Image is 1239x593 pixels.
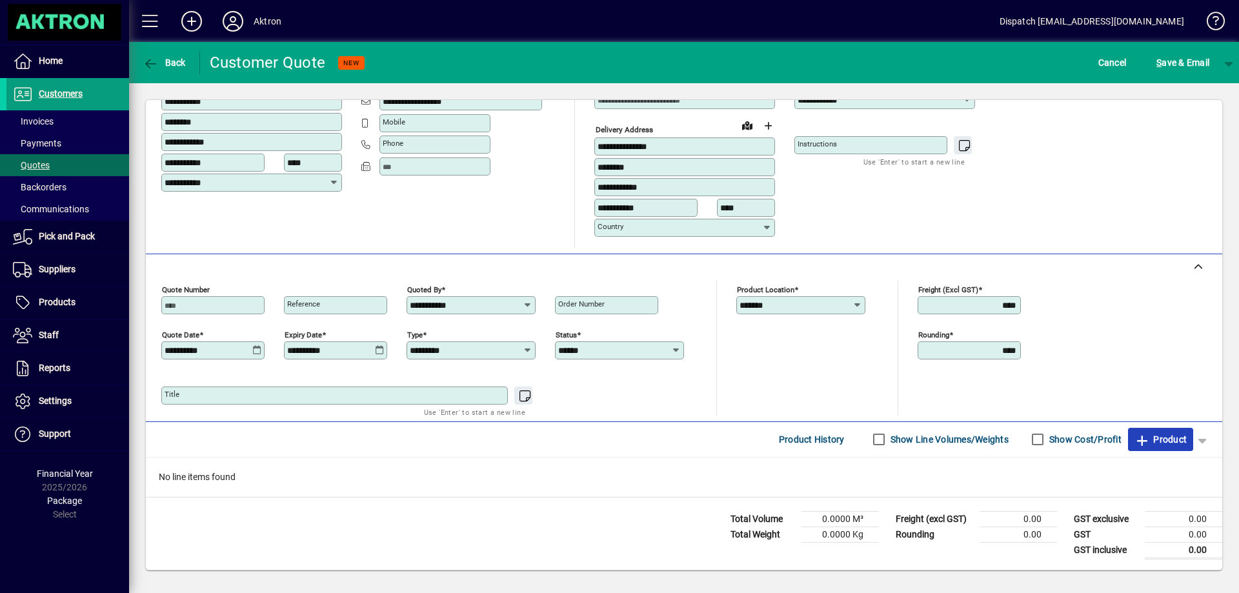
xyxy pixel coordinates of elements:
td: 0.0000 M³ [801,511,879,527]
mat-hint: Use 'Enter' to start a new line [863,154,965,169]
mat-label: Phone [383,139,403,148]
button: Back [139,51,189,74]
td: GST [1067,527,1145,542]
button: Profile [212,10,254,33]
button: Product [1128,428,1193,451]
span: Pick and Pack [39,231,95,241]
td: Total Weight [724,527,801,542]
mat-label: Expiry date [285,330,322,339]
td: 0.00 [1145,527,1222,542]
span: Customers [39,88,83,99]
mat-label: Freight (excl GST) [918,285,978,294]
span: Backorders [13,182,66,192]
a: Products [6,286,129,319]
span: Invoices [13,116,54,126]
td: 0.00 [1145,511,1222,527]
td: Rounding [889,527,980,542]
mat-label: Instructions [798,139,837,148]
span: Package [47,496,82,506]
td: GST exclusive [1067,511,1145,527]
span: Staff [39,330,59,340]
button: Save & Email [1150,51,1216,74]
mat-hint: Use 'Enter' to start a new line [424,405,525,419]
button: Add [171,10,212,33]
app-page-header-button: Back [129,51,200,74]
td: Total Volume [724,511,801,527]
span: Settings [39,396,72,406]
span: Quotes [13,160,50,170]
span: Support [39,428,71,439]
a: Suppliers [6,254,129,286]
mat-label: Title [165,390,179,399]
div: Dispatch [EMAIL_ADDRESS][DOMAIN_NAME] [1000,11,1184,32]
mat-label: Quoted by [407,285,441,294]
div: Customer Quote [210,52,326,73]
a: Communications [6,198,129,220]
mat-label: Country [598,222,623,231]
mat-label: Mobile [383,117,405,126]
a: Backorders [6,176,129,198]
span: Communications [13,204,89,214]
mat-label: Quote number [162,285,210,294]
a: Home [6,45,129,77]
a: Invoices [6,110,129,132]
a: Quotes [6,154,129,176]
span: Reports [39,363,70,373]
div: No line items found [146,457,1222,497]
mat-label: Order number [558,299,605,308]
a: Payments [6,132,129,154]
mat-label: Rounding [918,330,949,339]
td: GST inclusive [1067,542,1145,558]
a: Settings [6,385,129,417]
div: Aktron [254,11,281,32]
span: Suppliers [39,264,76,274]
span: S [1156,57,1162,68]
button: Product History [774,428,850,451]
td: 0.0000 Kg [801,527,879,542]
td: 0.00 [1145,542,1222,558]
a: Knowledge Base [1197,3,1223,45]
mat-label: Quote date [162,330,199,339]
label: Show Cost/Profit [1047,433,1122,446]
span: ave & Email [1156,52,1209,73]
button: Choose address [758,116,778,136]
mat-label: Type [407,330,423,339]
mat-label: Status [556,330,577,339]
a: Support [6,418,129,450]
span: Payments [13,138,61,148]
td: 0.00 [980,527,1057,542]
td: 0.00 [980,511,1057,527]
span: Product History [779,429,845,450]
label: Show Line Volumes/Weights [888,433,1009,446]
span: Financial Year [37,468,93,479]
a: Staff [6,319,129,352]
mat-label: Product location [737,285,794,294]
span: Cancel [1098,52,1127,73]
span: Products [39,297,76,307]
button: Cancel [1095,51,1130,74]
span: Home [39,55,63,66]
span: NEW [343,59,359,67]
span: Back [143,57,186,68]
a: Reports [6,352,129,385]
span: Product [1134,429,1187,450]
mat-label: Reference [287,299,320,308]
a: Pick and Pack [6,221,129,253]
td: Freight (excl GST) [889,511,980,527]
a: View on map [737,115,758,136]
